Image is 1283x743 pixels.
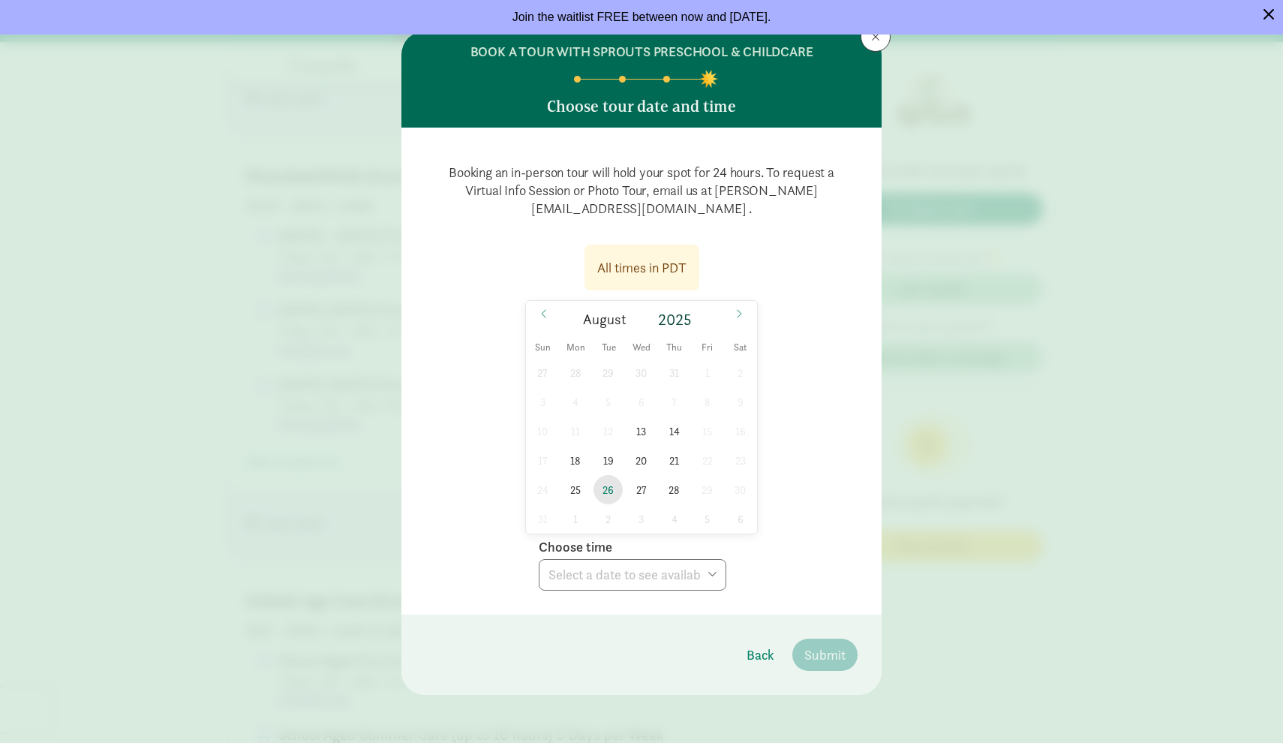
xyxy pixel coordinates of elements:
span: Sun [526,343,559,353]
span: Thu [658,343,691,353]
span: August 19, 2025 [593,446,623,475]
h6: BOOK A TOUR WITH SPROUTS PRESCHOOL & CHILDCARE [470,43,813,61]
span: August 28, 2025 [660,475,689,504]
span: Tue [592,343,625,353]
span: Fri [691,343,724,353]
span: Back [747,645,774,665]
label: Choose time [539,538,612,556]
h5: Choose tour date and time [547,98,736,116]
div: All times in PDT [597,257,687,278]
span: September 1, 2025 [561,504,590,534]
p: Booking an in-person tour will hold your spot for 24 hours. To request a Virtual Info Session or ... [425,152,858,230]
span: August 20, 2025 [626,446,656,475]
span: Sat [724,343,757,353]
span: August 26, 2025 [593,475,623,504]
span: August 18, 2025 [561,446,590,475]
span: August 27, 2025 [626,475,656,504]
span: Wed [625,343,658,353]
span: August [583,313,626,327]
span: August 14, 2025 [660,417,689,446]
span: Submit [804,645,846,665]
span: August 21, 2025 [660,446,689,475]
span: Mon [559,343,592,353]
span: August 25, 2025 [561,475,590,504]
span: August 13, 2025 [626,417,656,446]
button: Submit [792,639,858,671]
button: Back [735,639,786,671]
